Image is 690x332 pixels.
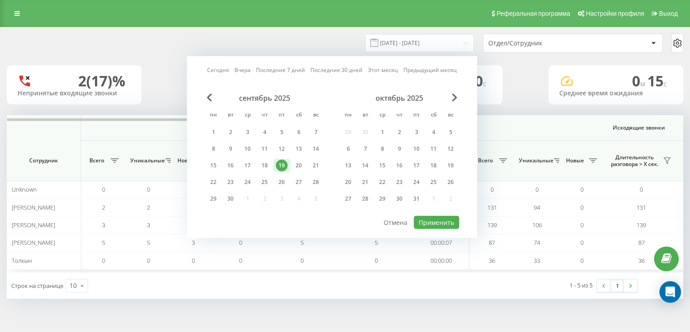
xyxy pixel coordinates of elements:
span: 131 [637,203,646,211]
div: 28 [310,176,322,188]
div: вс 14 сент. 2025 г. [307,142,324,156]
div: ср 8 окт. 2025 г. [374,142,391,156]
div: сб 27 сент. 2025 г. [290,175,307,189]
div: пт 19 сент. 2025 г. [273,159,290,172]
span: Next Month [452,94,457,102]
div: 10 [242,143,253,155]
span: 33 [534,256,540,265]
div: чт 23 окт. 2025 г. [391,175,408,189]
span: 5 [102,238,105,247]
span: c [483,79,487,89]
a: 1 [610,279,624,292]
span: Выход [659,10,678,17]
div: 17 [411,160,422,171]
span: 106 [532,221,542,229]
div: сб 13 сент. 2025 г. [290,142,307,156]
div: 19 [445,160,456,171]
div: 30 [394,193,405,205]
div: 5 [445,126,456,138]
span: Реферальная программа [496,10,570,17]
div: сб 18 окт. 2025 г. [425,159,442,172]
abbr: понедельник [341,109,355,122]
div: пн 20 окт. 2025 г. [340,175,357,189]
abbr: суббота [292,109,305,122]
span: 139 [637,221,646,229]
div: 10 [411,143,422,155]
span: 5 [375,238,378,247]
div: 2 [225,126,236,138]
div: ср 17 сент. 2025 г. [239,159,256,172]
div: пн 27 окт. 2025 г. [340,192,357,206]
span: 0 [102,185,105,193]
span: [PERSON_NAME] [12,203,55,211]
span: 3 [147,221,150,229]
div: 19 [276,160,287,171]
span: 74 [534,238,540,247]
span: Уникальные [519,157,551,164]
span: Unknown [12,185,37,193]
span: [PERSON_NAME] [12,221,55,229]
div: Непринятые входящие звонки [18,90,131,97]
div: 15 [376,160,388,171]
div: 8 [376,143,388,155]
div: ср 15 окт. 2025 г. [374,159,391,172]
span: 87 [489,238,495,247]
div: чт 16 окт. 2025 г. [391,159,408,172]
div: 8 [208,143,219,155]
span: 0 [580,185,584,193]
span: 0 [301,256,304,265]
a: Последние 7 дней [256,66,305,74]
abbr: понедельник [207,109,220,122]
div: 18 [259,160,270,171]
a: Сегодня [207,66,229,74]
div: 2 (17)% [78,72,125,90]
div: 14 [359,160,371,171]
span: 0 [580,256,584,265]
div: вт 14 окт. 2025 г. [357,159,374,172]
div: 7 [310,126,322,138]
span: 0 [580,203,584,211]
div: 16 [225,160,236,171]
div: 15 [208,160,219,171]
div: пн 15 сент. 2025 г. [205,159,222,172]
div: 14 [310,143,322,155]
div: 22 [376,176,388,188]
span: 0 [640,185,643,193]
div: пн 13 окт. 2025 г. [340,159,357,172]
div: чт 30 окт. 2025 г. [391,192,408,206]
div: вт 2 сент. 2025 г. [222,126,239,139]
span: 0 [147,185,150,193]
abbr: пятница [275,109,288,122]
div: пт 24 окт. 2025 г. [408,175,425,189]
div: чт 11 сент. 2025 г. [256,142,273,156]
div: ср 24 сент. 2025 г. [239,175,256,189]
span: 2 [147,203,150,211]
span: 94 [534,203,540,211]
div: чт 4 сент. 2025 г. [256,126,273,139]
div: вс 19 окт. 2025 г. [442,159,459,172]
abbr: пятница [410,109,423,122]
div: пт 12 сент. 2025 г. [273,142,290,156]
abbr: суббота [427,109,440,122]
span: 0 [375,256,378,265]
abbr: четверг [393,109,406,122]
button: Применить [414,216,459,229]
div: ср 1 окт. 2025 г. [374,126,391,139]
span: 5 [147,238,150,247]
div: 11 [259,143,270,155]
div: пт 3 окт. 2025 г. [408,126,425,139]
span: Новые [175,157,198,164]
span: 36 [638,256,645,265]
div: 31 [411,193,422,205]
div: 24 [242,176,253,188]
div: ср 3 сент. 2025 г. [239,126,256,139]
span: 0 [580,238,584,247]
td: 00:00:07 [413,234,469,251]
div: 26 [445,176,456,188]
div: 17 [242,160,253,171]
div: вт 30 сент. 2025 г. [222,192,239,206]
div: 9 [225,143,236,155]
div: 3 [242,126,253,138]
div: 24 [411,176,422,188]
div: пт 31 окт. 2025 г. [408,192,425,206]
